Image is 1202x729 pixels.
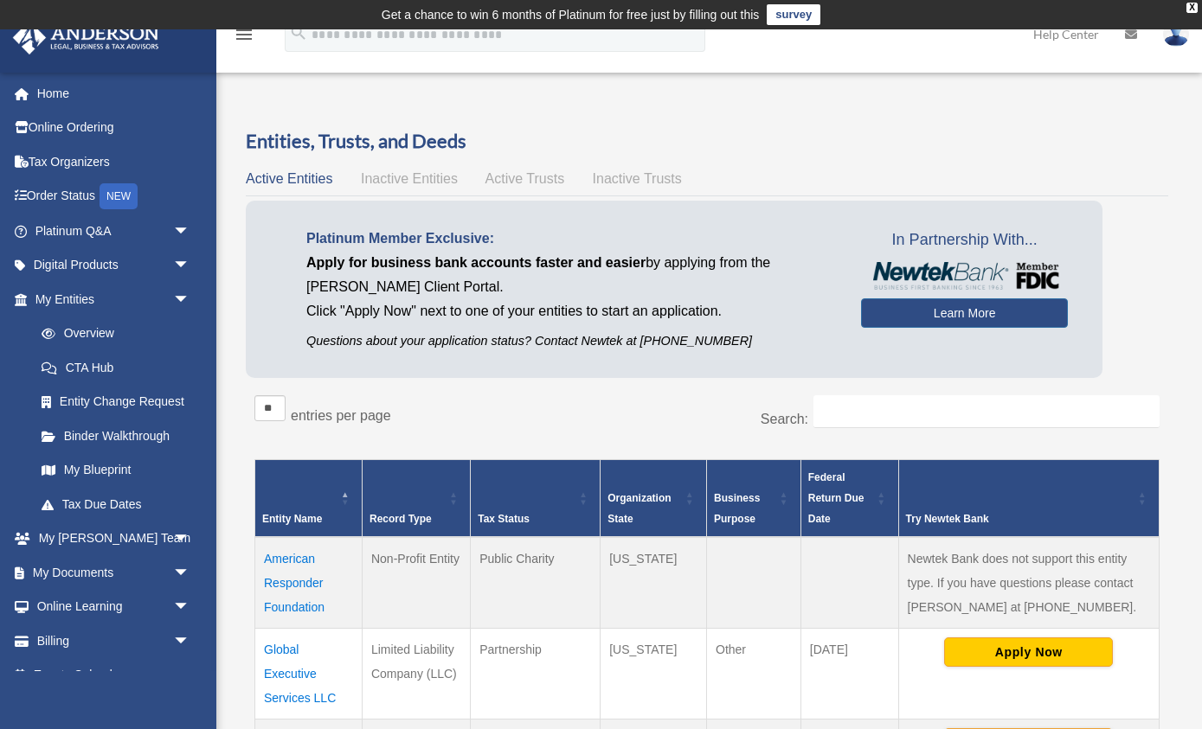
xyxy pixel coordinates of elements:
label: entries per page [291,408,391,423]
span: arrow_drop_down [173,282,208,317]
a: Events Calendar [12,658,216,693]
span: Inactive Entities [361,171,458,186]
span: In Partnership With... [861,227,1068,254]
button: Apply Now [944,637,1113,667]
p: by applying from the [PERSON_NAME] Client Portal. [306,251,835,299]
th: Tax Status: Activate to sort [471,459,601,537]
a: menu [234,30,254,45]
a: CTA Hub [24,350,208,385]
div: Try Newtek Bank [906,508,1133,529]
a: Platinum Q&Aarrow_drop_down [12,214,216,248]
div: Get a chance to win 6 months of Platinum for free just by filling out this [382,4,760,25]
a: Online Learningarrow_drop_down [12,590,216,624]
span: Organization State [607,492,671,525]
div: close [1186,3,1198,13]
a: Online Ordering [12,111,216,145]
td: Partnership [471,628,601,719]
span: Inactive Trusts [593,171,682,186]
span: Federal Return Due Date [808,471,865,525]
span: arrow_drop_down [173,248,208,284]
td: Global Executive Services LLC [255,628,363,719]
span: arrow_drop_down [173,555,208,591]
span: Record Type [370,513,432,525]
a: My Entitiesarrow_drop_down [12,282,208,317]
i: menu [234,24,254,45]
th: Try Newtek Bank : Activate to sort [898,459,1159,537]
span: Active Trusts [485,171,565,186]
th: Organization State: Activate to sort [601,459,707,537]
h3: Entities, Trusts, and Deeds [246,128,1168,155]
th: Federal Return Due Date: Activate to sort [800,459,898,537]
a: Entity Change Request [24,385,208,419]
a: Learn More [861,298,1068,328]
a: Overview [24,317,199,351]
td: Non-Profit Entity [362,537,470,629]
p: Questions about your application status? Contact Newtek at [PHONE_NUMBER] [306,330,835,352]
a: My Documentsarrow_drop_down [12,555,216,590]
td: Limited Liability Company (LLC) [362,628,470,719]
span: arrow_drop_down [173,590,208,625]
th: Record Type: Activate to sort [362,459,470,537]
th: Business Purpose: Activate to sort [707,459,801,537]
th: Entity Name: Activate to invert sorting [255,459,363,537]
td: [DATE] [800,628,898,719]
span: Apply for business bank accounts faster and easier [306,255,646,270]
a: Tax Due Dates [24,487,208,521]
label: Search: [761,412,808,426]
a: Home [12,76,216,111]
p: Click "Apply Now" next to one of your entities to start an application. [306,299,835,323]
td: Newtek Bank does not support this entity type. If you have questions please contact [PERSON_NAME]... [898,537,1159,629]
img: User Pic [1163,22,1189,47]
td: Other [707,628,801,719]
span: arrow_drop_down [173,623,208,659]
a: Order StatusNEW [12,179,216,214]
img: Anderson Advisors Platinum Portal [8,21,164,54]
img: NewtekBankLogoSM.png [870,262,1059,290]
td: Public Charity [471,537,601,629]
a: Digital Productsarrow_drop_down [12,248,216,283]
span: Business Purpose [714,492,760,525]
span: arrow_drop_down [173,521,208,557]
p: Platinum Member Exclusive: [306,227,835,251]
a: Billingarrow_drop_down [12,623,216,658]
a: My Blueprint [24,453,208,488]
td: American Responder Foundation [255,537,363,629]
a: Tax Organizers [12,144,216,179]
td: [US_STATE] [601,628,707,719]
span: Entity Name [262,513,322,525]
span: arrow_drop_down [173,214,208,249]
i: search [289,23,308,42]
a: Binder Walkthrough [24,419,208,453]
a: My [PERSON_NAME] Teamarrow_drop_down [12,521,216,556]
span: Active Entities [246,171,332,186]
div: NEW [100,183,138,209]
a: survey [767,4,820,25]
td: [US_STATE] [601,537,707,629]
span: Tax Status [478,513,530,525]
